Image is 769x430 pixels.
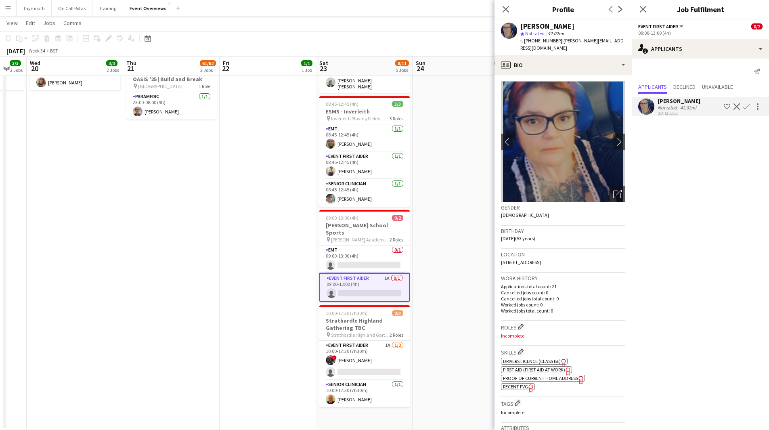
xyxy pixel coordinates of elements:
[319,96,410,207] app-job-card: 08:45-12:45 (4h)3/3ESMS - Inverleith Inverleith Playing Fields3 RolesEMT1/108:45-12:45 (4h)[PERSO...
[702,84,733,90] span: Unavailable
[319,273,410,302] app-card-role: Event First Aider1A0/109:00-13:00 (4h)
[10,60,21,66] span: 3/3
[319,210,410,302] div: 09:00-13:00 (4h)0/2[PERSON_NAME] School Sports [PERSON_NAME] Academy Playing Fields2 RolesEMT0/10...
[501,212,549,218] span: [DEMOGRAPHIC_DATA]
[92,0,123,16] button: Training
[390,332,403,338] span: 2 Roles
[199,83,210,89] span: 1 Role
[546,30,566,36] span: 42.02mi
[638,23,678,29] span: Event First Aider
[392,215,403,221] span: 0/2
[390,115,403,122] span: 3 Roles
[319,305,410,407] app-job-card: 10:00-17:30 (7h30m)2/3Strathardle Highland Gathering TBC Strathardle Highland Garthering2 RolesEv...
[319,380,410,407] app-card-role: Senior Clinician1/110:00-17:30 (7h30m)[PERSON_NAME]
[673,84,696,90] span: Declined
[302,67,312,73] div: 1 Job
[331,115,380,122] span: Inverleith Playing Fields
[318,64,328,73] span: 23
[501,399,625,407] h3: Tags
[525,30,545,36] span: Not rated
[326,310,368,316] span: 10:00-17:30 (7h30m)
[52,0,92,16] button: On Call Rotas
[3,18,21,28] a: View
[501,348,625,356] h3: Skills
[331,332,390,338] span: Strathardle Highland Garthering
[326,215,358,221] span: 09:00-13:00 (4h)
[503,375,578,381] span: Proof of Current Home Address
[520,23,574,30] div: [PERSON_NAME]
[319,108,410,115] h3: ESMS - Inverleith
[126,64,217,120] app-job-card: 23:00-08:00 (9h) (Fri)1/1OASIS '25 | Build and Break [GEOGRAPHIC_DATA]1 RoleParamedic1/123:00-08:...
[50,48,58,54] div: BST
[200,67,216,73] div: 2 Jobs
[501,333,625,339] p: Incomplete
[126,92,217,120] app-card-role: Paramedic1/123:00-08:00 (9h)[PERSON_NAME]
[501,235,535,241] span: [DATE] (53 years)
[501,409,625,415] p: Incomplete
[495,55,632,75] div: Bio
[222,64,229,73] span: 22
[501,81,625,202] img: Crew avatar or photo
[27,48,47,54] span: Week 34
[319,179,410,207] app-card-role: Senior Clinician1/108:45-12:45 (4h)[PERSON_NAME]
[501,323,625,331] h3: Roles
[319,152,410,179] app-card-role: Event First Aider1/108:45-12:45 (4h)[PERSON_NAME]
[503,358,561,364] span: Drivers Licence (Class BE)
[501,227,625,235] h3: Birthday
[751,23,763,29] span: 0/2
[126,59,136,67] span: Thu
[30,59,40,67] span: Wed
[106,60,117,66] span: 3/3
[138,83,182,89] span: [GEOGRAPHIC_DATA]
[125,64,136,73] span: 21
[107,67,119,73] div: 2 Jobs
[395,60,409,66] span: 8/11
[503,384,528,390] span: Recent PVG
[638,84,667,90] span: Applicants
[40,18,59,28] a: Jobs
[415,64,425,73] span: 24
[501,283,625,289] p: Applications total count: 21
[332,355,337,360] span: !
[501,296,625,302] p: Cancelled jobs total count: 0
[501,308,625,314] p: Worked jobs total count: 0
[60,18,85,28] a: Comms
[17,0,52,16] button: Taymouth
[494,60,505,66] span: 1/1
[658,111,700,116] div: [DATE] 22:22
[200,60,216,66] span: 61/62
[319,63,410,93] app-card-role: Event First Aider1/108:15-12:15 (4h)[PERSON_NAME] [PERSON_NAME]
[6,19,18,27] span: View
[520,38,624,51] span: | [PERSON_NAME][EMAIL_ADDRESS][DOMAIN_NAME]
[6,47,25,55] div: [DATE]
[390,237,403,243] span: 2 Roles
[319,59,328,67] span: Sat
[416,59,425,67] span: Sun
[520,38,562,44] span: t. [PHONE_NUMBER]
[43,19,55,27] span: Jobs
[319,245,410,273] app-card-role: EMT0/109:00-13:00 (4h)
[331,237,390,243] span: [PERSON_NAME] Academy Playing Fields
[638,23,685,29] button: Event First Aider
[319,124,410,152] app-card-role: EMT1/108:45-12:45 (4h)[PERSON_NAME]
[501,275,625,282] h3: Work history
[396,67,409,73] div: 5 Jobs
[609,186,625,202] div: Open photos pop-in
[501,302,625,308] p: Worked jobs count: 0
[63,19,82,27] span: Comms
[638,30,763,36] div: 09:00-13:00 (4h)
[501,251,625,258] h3: Location
[123,0,173,16] button: Event Overviews
[501,289,625,296] p: Cancelled jobs count: 0
[23,18,38,28] a: Edit
[679,105,698,111] div: 42.02mi
[26,19,35,27] span: Edit
[392,101,403,107] span: 3/3
[392,310,403,316] span: 2/3
[29,64,40,73] span: 20
[501,259,541,265] span: [STREET_ADDRESS]
[301,60,312,66] span: 1/1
